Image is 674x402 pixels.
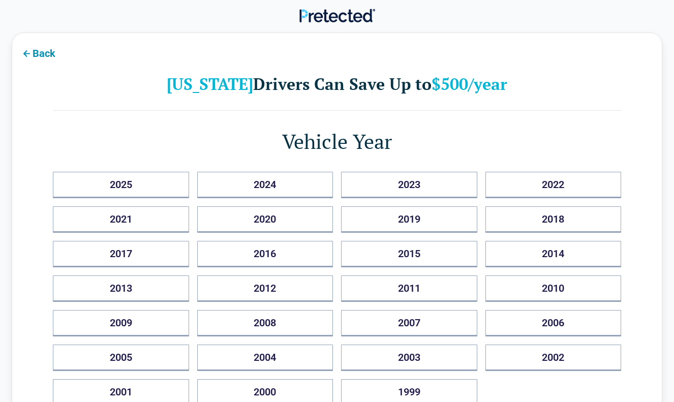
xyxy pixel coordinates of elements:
[485,345,622,371] button: 2002
[485,172,622,198] button: 2022
[197,345,333,371] button: 2004
[341,310,477,336] button: 2007
[432,73,507,95] b: $500/year
[197,241,333,267] button: 2016
[341,172,477,198] button: 2023
[197,172,333,198] button: 2024
[167,73,253,95] b: [US_STATE]
[53,127,621,156] h1: Vehicle Year
[53,345,189,371] button: 2005
[485,310,622,336] button: 2006
[53,172,189,198] button: 2025
[485,241,622,267] button: 2014
[341,206,477,233] button: 2019
[53,275,189,302] button: 2013
[485,206,622,233] button: 2018
[341,275,477,302] button: 2011
[197,275,333,302] button: 2012
[53,206,189,233] button: 2021
[197,310,333,336] button: 2008
[341,241,477,267] button: 2015
[53,74,621,94] h2: Drivers Can Save Up to
[53,241,189,267] button: 2017
[53,310,189,336] button: 2009
[12,41,64,64] button: Back
[341,345,477,371] button: 2003
[485,275,622,302] button: 2010
[197,206,333,233] button: 2020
